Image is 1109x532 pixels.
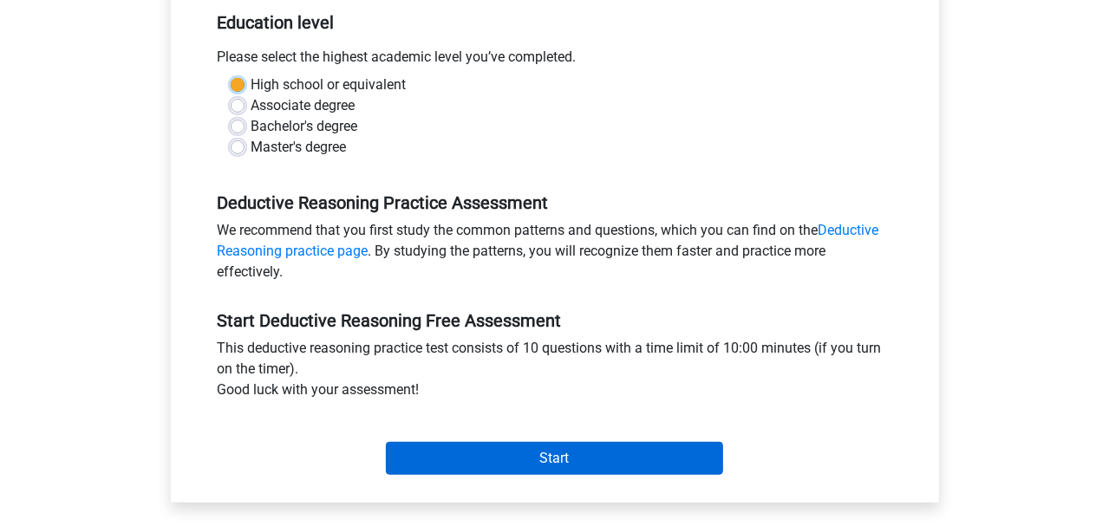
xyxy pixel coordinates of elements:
label: Master's degree [251,137,347,158]
label: Bachelor's degree [251,116,358,137]
div: This deductive reasoning practice test consists of 10 questions with a time limit of 10:00 minute... [205,338,905,407]
label: Associate degree [251,95,356,116]
div: Please select the highest academic level you’ve completed. [205,47,905,75]
h5: Deductive Reasoning Practice Assessment [218,192,892,213]
div: We recommend that you first study the common patterns and questions, which you can find on the . ... [205,220,905,289]
input: Start [386,442,723,475]
label: High school or equivalent [251,75,407,95]
h5: Start Deductive Reasoning Free Assessment [218,310,892,331]
h5: Education level [218,5,892,40]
